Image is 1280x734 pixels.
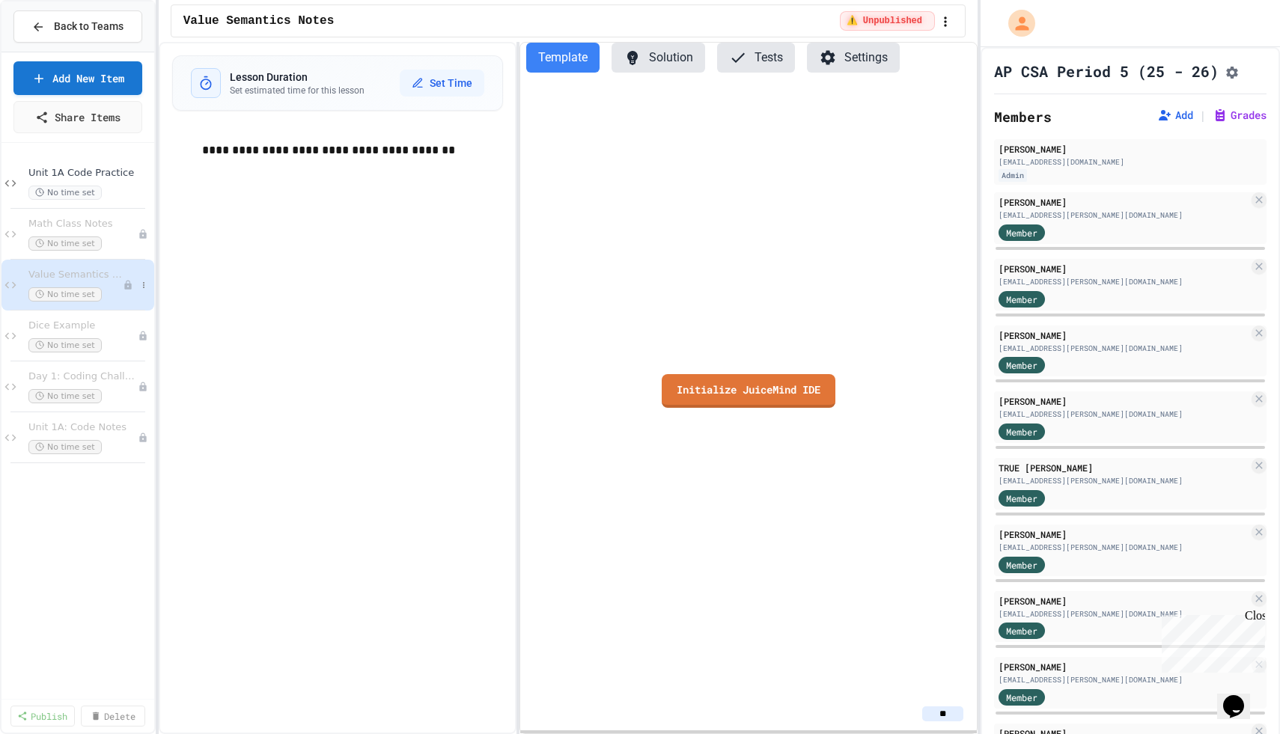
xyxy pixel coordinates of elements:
[54,19,124,34] span: Back to Teams
[1006,492,1037,505] span: Member
[28,269,123,281] span: Value Semantics Notes
[28,186,102,200] span: No time set
[1006,293,1037,306] span: Member
[1006,558,1037,572] span: Member
[999,475,1249,486] div: [EMAIL_ADDRESS][PERSON_NAME][DOMAIN_NAME]
[230,70,365,85] h3: Lesson Duration
[1006,358,1037,372] span: Member
[28,421,138,434] span: Unit 1A: Code Notes
[999,328,1249,342] div: [PERSON_NAME]
[81,706,145,727] a: Delete
[999,169,1027,182] div: Admin
[999,660,1249,673] div: [PERSON_NAME]
[28,319,138,332] span: Dice Example
[526,43,600,73] button: Template
[717,43,795,73] button: Tests
[10,706,75,727] a: Publish
[847,15,922,27] span: ⚠️ Unpublished
[994,106,1052,127] h2: Members
[6,6,103,95] div: Chat with us now!Close
[999,409,1249,420] div: [EMAIL_ADDRESS][PERSON_NAME][DOMAIN_NAME]
[28,236,102,251] span: No time set
[999,343,1249,354] div: [EMAIL_ADDRESS][PERSON_NAME][DOMAIN_NAME]
[1217,674,1265,719] iframe: chat widget
[840,11,935,31] div: ⚠️ Students cannot see this content! Click the toggle to publish it and make it visible to your c...
[999,542,1249,553] div: [EMAIL_ADDRESS][PERSON_NAME][DOMAIN_NAME]
[1225,62,1240,80] button: Assignment Settings
[136,278,151,293] button: More options
[28,389,102,403] span: No time set
[138,382,148,392] div: Unpublished
[999,527,1249,541] div: [PERSON_NAME]
[1199,106,1207,124] span: |
[999,156,1262,168] div: [EMAIL_ADDRESS][DOMAIN_NAME]
[999,608,1249,620] div: [EMAIL_ADDRESS][PERSON_NAME][DOMAIN_NAME]
[138,432,148,443] div: Unpublished
[999,210,1249,221] div: [EMAIL_ADDRESS][PERSON_NAME][DOMAIN_NAME]
[13,10,142,43] button: Back to Teams
[999,142,1262,156] div: [PERSON_NAME]
[807,43,900,73] button: Settings
[999,276,1249,287] div: [EMAIL_ADDRESS][PERSON_NAME][DOMAIN_NAME]
[1006,624,1037,637] span: Member
[138,331,148,341] div: Unpublished
[400,70,484,97] button: Set Time
[1156,609,1265,673] iframe: chat widget
[1006,425,1037,438] span: Member
[28,440,102,454] span: No time set
[612,43,705,73] button: Solution
[28,338,102,352] span: No time set
[1213,108,1267,123] button: Grades
[1006,691,1037,704] span: Member
[999,195,1249,209] div: [PERSON_NAME]
[230,85,365,97] p: Set estimated time for this lesson
[993,6,1039,40] div: My Account
[999,394,1249,408] div: [PERSON_NAME]
[999,461,1249,474] div: TRUE [PERSON_NAME]
[138,229,148,239] div: Unpublished
[999,262,1249,275] div: [PERSON_NAME]
[994,61,1219,82] h1: AP CSA Period 5 (25 - 26)
[13,101,142,133] a: Share Items
[999,594,1249,608] div: [PERSON_NAME]
[28,167,151,180] span: Unit 1A Code Practice
[1006,226,1037,239] span: Member
[1157,108,1193,123] button: Add
[999,674,1249,685] div: [EMAIL_ADDRESS][PERSON_NAME][DOMAIN_NAME]
[183,12,335,30] span: Value Semantics Notes
[28,370,138,383] span: Day 1: Coding Challenge
[13,61,142,95] a: Add New Item
[662,374,835,408] a: Initialize JuiceMind IDE
[123,280,133,290] div: Unpublished
[28,287,102,302] span: No time set
[28,218,138,230] span: Math Class Notes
